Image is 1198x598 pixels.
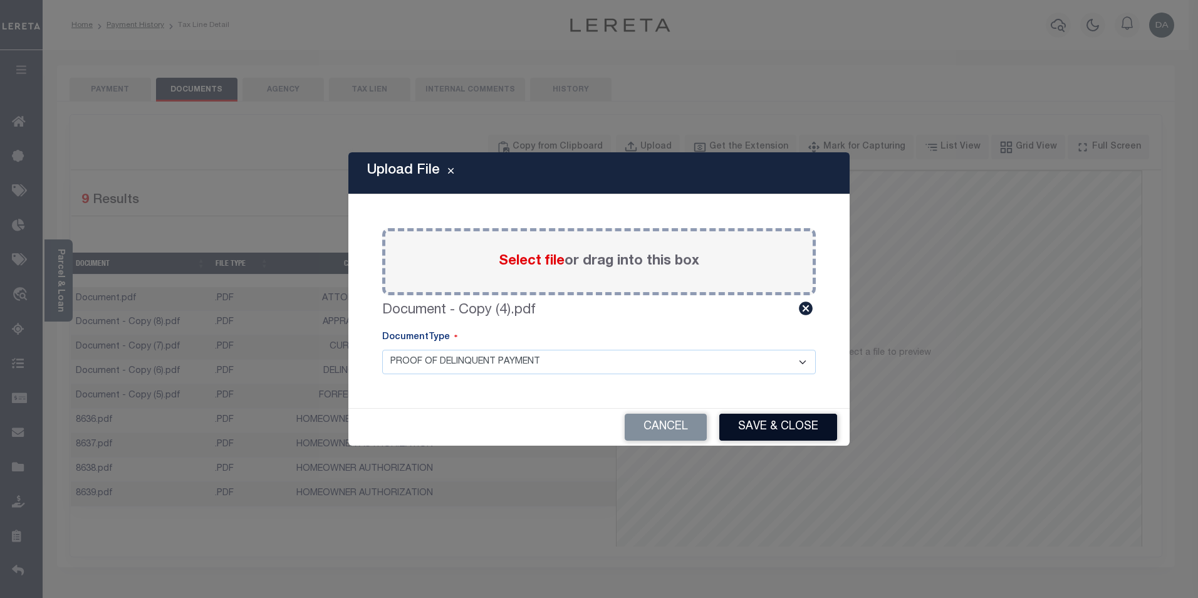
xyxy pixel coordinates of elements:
[382,331,457,345] label: DocumentType
[382,300,536,321] label: Document - Copy (4).pdf
[499,254,565,268] span: Select file
[440,165,462,181] button: Close
[719,414,837,441] button: Save & Close
[625,414,707,441] button: Cancel
[367,162,440,179] h5: Upload File
[499,251,699,272] label: or drag into this box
